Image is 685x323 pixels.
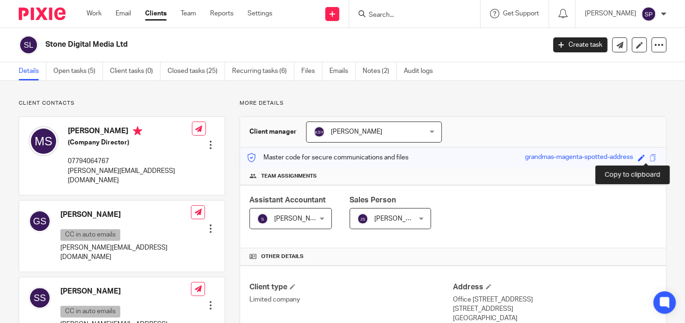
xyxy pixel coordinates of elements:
[368,11,452,20] input: Search
[53,62,103,80] a: Open tasks (5)
[261,253,304,260] span: Other details
[240,100,666,107] p: More details
[19,62,46,80] a: Details
[60,210,191,220] h4: [PERSON_NAME]
[363,62,397,80] a: Notes (2)
[261,172,317,180] span: Team assignments
[453,314,656,323] p: [GEOGRAPHIC_DATA]
[249,282,453,292] h4: Client type
[641,7,656,22] img: svg%3E
[60,243,191,262] p: [PERSON_NAME][EMAIL_ADDRESS][DOMAIN_NAME]
[181,9,196,18] a: Team
[210,9,233,18] a: Reports
[331,129,382,135] span: [PERSON_NAME]
[301,62,322,80] a: Files
[60,287,191,296] h4: [PERSON_NAME]
[357,213,368,224] img: svg%3E
[248,9,272,18] a: Settings
[585,9,636,18] p: [PERSON_NAME]
[133,126,142,136] i: Primary
[313,126,325,137] img: svg%3E
[29,210,51,232] img: svg%3E
[60,229,120,241] p: CC in auto emails
[68,138,192,147] h5: (Company Director)
[68,166,192,186] p: [PERSON_NAME][EMAIL_ADDRESS][DOMAIN_NAME]
[249,127,297,136] h3: Client manager
[68,157,192,166] p: 07794064767
[249,295,453,304] p: Limited company
[453,304,656,314] p: [STREET_ADDRESS]
[110,62,160,80] a: Client tasks (0)
[68,126,192,138] h4: [PERSON_NAME]
[453,295,656,304] p: Office [STREET_ADDRESS]
[168,62,225,80] a: Closed tasks (25)
[145,9,167,18] a: Clients
[29,126,58,156] img: svg%3E
[350,196,396,204] span: Sales Person
[232,62,294,80] a: Recurring tasks (6)
[45,40,440,50] h2: Stone Digital Media Ltd
[374,215,426,222] span: [PERSON_NAME]
[60,306,120,317] p: CC in auto emails
[525,152,633,163] div: grandmas-magenta-spotted-address
[19,7,66,20] img: Pixie
[87,9,102,18] a: Work
[257,213,268,224] img: svg%3E
[247,153,408,162] p: Master code for secure communications and files
[29,287,51,309] img: svg%3E
[329,62,356,80] a: Emails
[503,10,539,17] span: Get Support
[553,37,607,52] a: Create task
[19,100,225,107] p: Client contacts
[274,215,331,222] span: [PERSON_NAME] R
[453,282,656,292] h4: Address
[19,35,38,55] img: svg%3E
[404,62,440,80] a: Audit logs
[249,196,326,204] span: Assistant Accountant
[116,9,131,18] a: Email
